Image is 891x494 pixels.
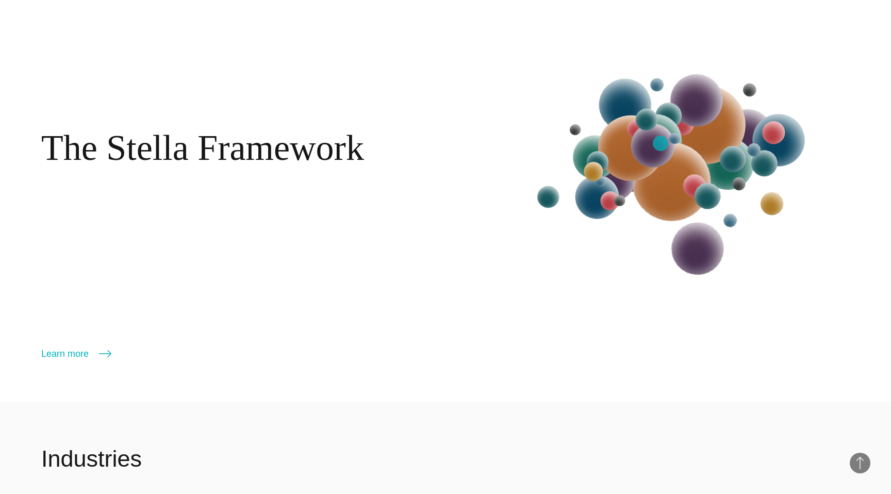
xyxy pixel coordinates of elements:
[41,347,111,361] a: Learn more
[517,1,836,336] img: D-ABout-Stella-Framework-620x650-1.png
[41,443,142,474] h2: Industries
[850,453,870,473] button: Back to Top
[41,127,364,169] h2: The Stella Framework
